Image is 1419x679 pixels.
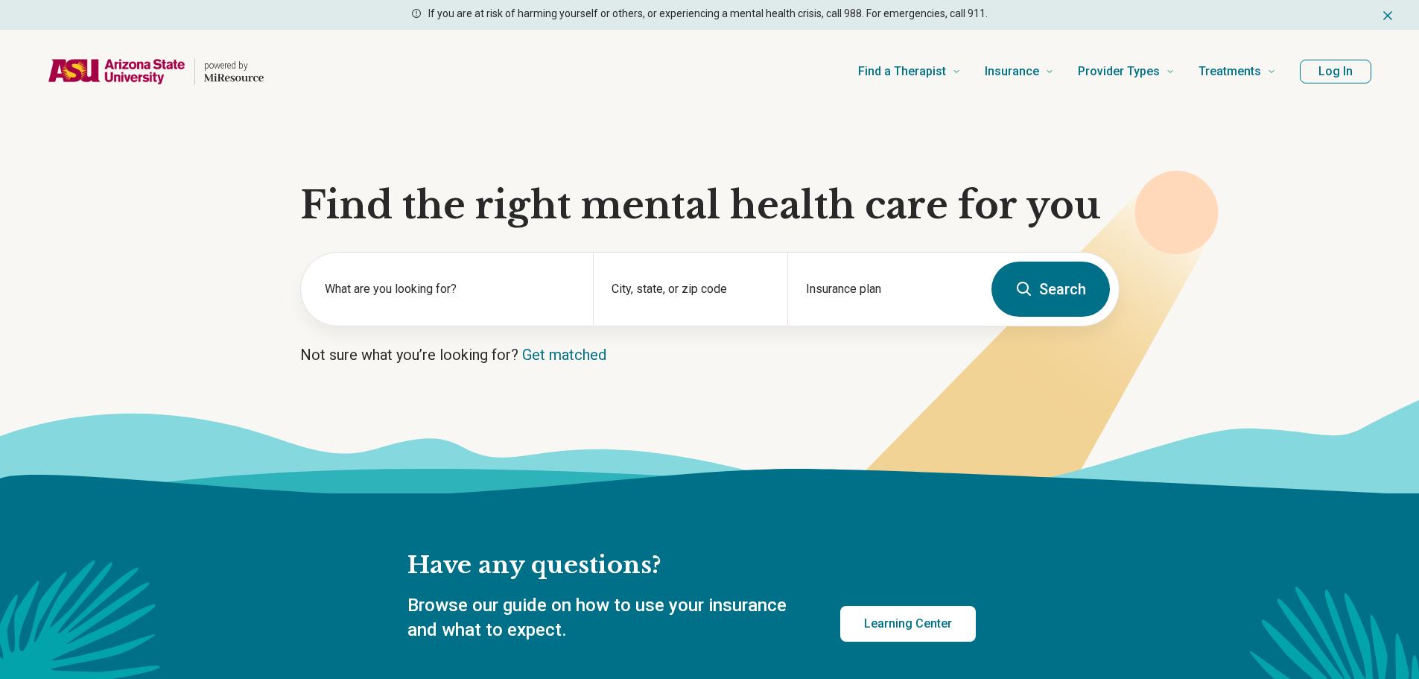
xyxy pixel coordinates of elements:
h2: Have any questions? [407,550,976,581]
button: Dismiss [1380,6,1395,24]
a: Treatments [1199,42,1276,101]
span: Treatments [1199,61,1261,82]
span: Find a Therapist [858,61,946,82]
a: Learning Center [840,606,976,642]
a: Provider Types [1078,42,1175,101]
p: powered by [204,60,264,72]
label: What are you looking for? [325,280,575,298]
span: Provider Types [1078,61,1160,82]
p: If you are at risk of harming yourself or others, or experiencing a mental health crisis, call 98... [428,6,988,22]
a: Home page [48,48,264,95]
button: Log In [1300,60,1371,83]
p: Not sure what you’re looking for? [300,344,1120,365]
span: Insurance [985,61,1039,82]
a: Find a Therapist [858,42,961,101]
a: Get matched [522,346,606,364]
h1: Find the right mental health care for you [300,183,1120,228]
button: Search [991,262,1110,317]
p: Browse our guide on how to use your insurance and what to expect. [407,593,804,643]
a: Insurance [985,42,1054,101]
